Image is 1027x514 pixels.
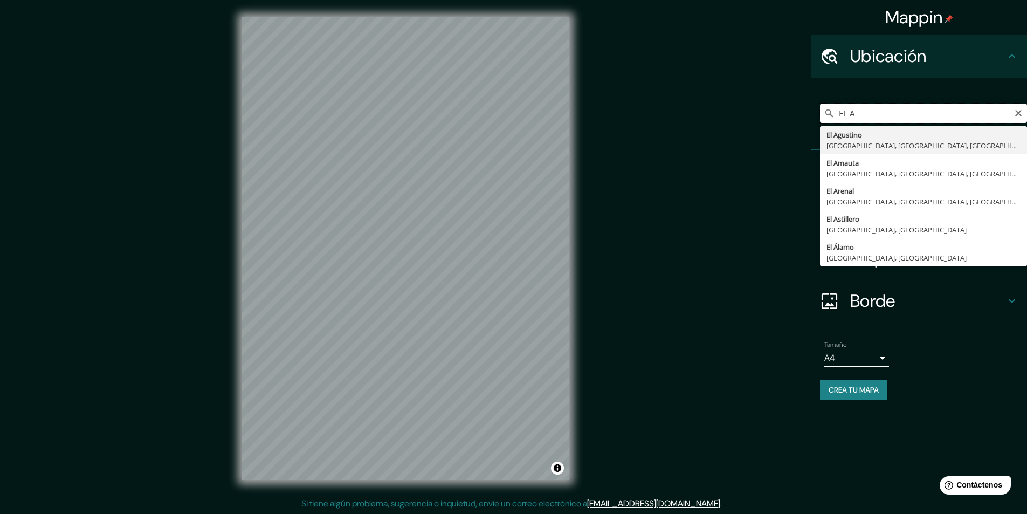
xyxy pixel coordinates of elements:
img: pin-icon.png [945,15,953,23]
font: [GEOGRAPHIC_DATA], [GEOGRAPHIC_DATA] [826,225,967,235]
canvas: Mapa [242,17,569,480]
iframe: Lanzador de widgets de ayuda [931,472,1015,502]
font: A4 [824,352,835,364]
font: Si tiene algún problema, sugerencia o inquietud, envíe un correo electrónico a [301,498,587,509]
div: Patas [811,150,1027,193]
font: . [723,497,726,509]
input: Elige tu ciudad o zona [820,104,1027,123]
font: [GEOGRAPHIC_DATA], [GEOGRAPHIC_DATA] [826,253,967,263]
div: Estilo [811,193,1027,236]
font: Mappin [885,6,943,29]
font: El Arenal [826,186,854,196]
font: Ubicación [850,45,927,67]
font: El Amauta [826,158,859,168]
button: Claro [1014,107,1023,118]
a: [EMAIL_ADDRESS][DOMAIN_NAME] [587,498,720,509]
button: Activar o desactivar atribución [551,462,564,475]
font: Crea tu mapa [829,385,879,395]
font: Tamaño [824,340,846,349]
font: El Álamo [826,242,854,252]
div: Ubicación [811,35,1027,78]
font: . [720,498,722,509]
font: El Agustino [826,130,862,140]
button: Crea tu mapa [820,380,887,400]
font: Borde [850,290,895,312]
div: A4 [824,349,889,367]
font: El Astillero [826,214,859,224]
div: Borde [811,279,1027,323]
div: Disposición [811,236,1027,279]
font: . [722,497,723,509]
